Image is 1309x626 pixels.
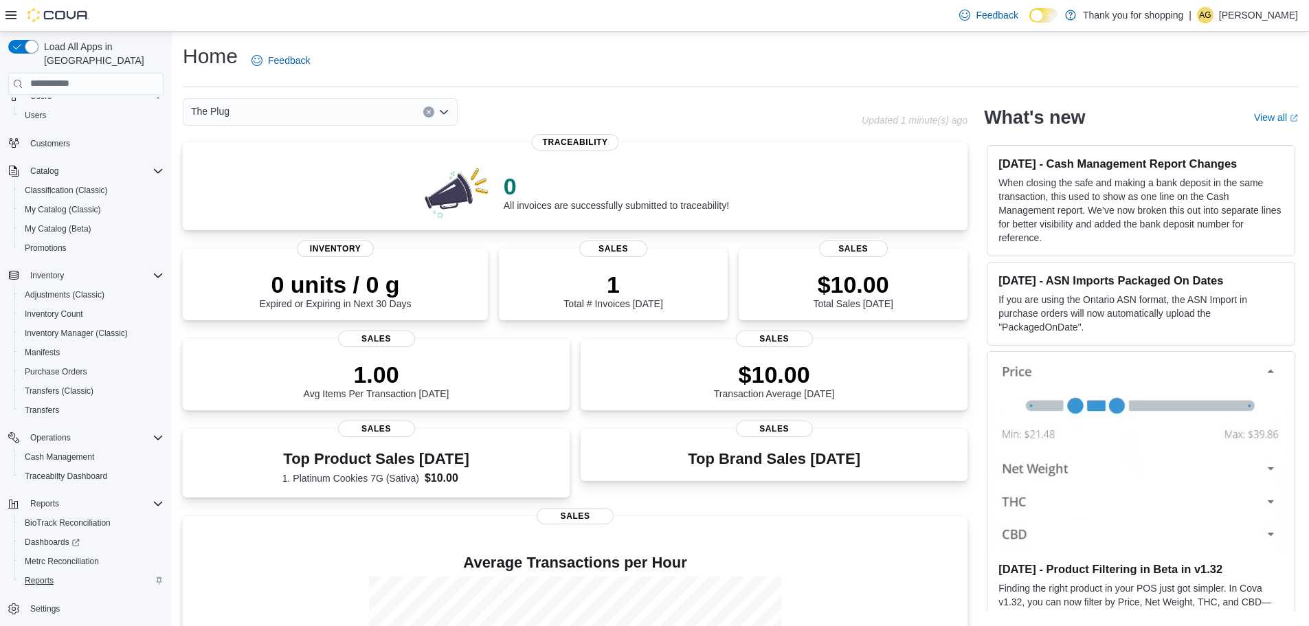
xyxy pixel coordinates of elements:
span: Users [25,110,46,121]
span: Inventory [30,270,64,281]
div: Total Sales [DATE] [813,271,893,309]
a: Dashboards [14,533,169,552]
button: Reports [25,495,65,512]
a: Purchase Orders [19,364,93,380]
h3: [DATE] - Cash Management Report Changes [998,157,1284,170]
h3: Top Brand Sales [DATE] [688,451,860,467]
span: Sales [537,508,614,524]
span: Operations [30,432,71,443]
span: Inventory Count [25,309,83,320]
div: Alejandro Gomez [1197,7,1213,23]
a: View allExternal link [1254,112,1298,123]
a: Dashboards [19,534,85,550]
a: My Catalog (Classic) [19,201,107,218]
svg: External link [1290,114,1298,122]
span: Traceability [532,134,619,150]
span: Promotions [19,240,164,256]
a: Cash Management [19,449,100,465]
div: Transaction Average [DATE] [714,361,835,399]
span: Cash Management [25,451,94,462]
a: Feedback [246,47,315,74]
h3: [DATE] - ASN Imports Packaged On Dates [998,273,1284,287]
span: BioTrack Reconciliation [19,515,164,531]
button: Cash Management [14,447,169,467]
span: Classification (Classic) [25,185,108,196]
p: $10.00 [714,361,835,388]
span: My Catalog (Classic) [25,204,101,215]
span: My Catalog (Beta) [19,221,164,237]
a: Traceabilty Dashboard [19,468,113,484]
p: [PERSON_NAME] [1219,7,1298,23]
span: Adjustments (Classic) [19,287,164,303]
button: Inventory [3,266,169,285]
span: Cash Management [19,449,164,465]
span: My Catalog (Beta) [25,223,91,234]
h2: What's new [984,107,1085,128]
a: Reports [19,572,59,589]
span: The Plug [191,103,230,120]
p: Thank you for shopping [1083,7,1183,23]
a: Adjustments (Classic) [19,287,110,303]
span: Customers [25,135,164,152]
span: Reports [25,495,164,512]
span: Inventory Manager (Classic) [25,328,128,339]
a: Metrc Reconciliation [19,553,104,570]
a: Customers [25,135,76,152]
button: Manifests [14,343,169,362]
a: My Catalog (Beta) [19,221,97,237]
button: Promotions [14,238,169,258]
span: BioTrack Reconciliation [25,517,111,528]
p: $10.00 [813,271,893,298]
span: Transfers (Classic) [25,385,93,396]
span: Load All Apps in [GEOGRAPHIC_DATA] [38,40,164,67]
button: Classification (Classic) [14,181,169,200]
span: Inventory Manager (Classic) [19,325,164,342]
button: Traceabilty Dashboard [14,467,169,486]
span: Classification (Classic) [19,182,164,199]
button: My Catalog (Classic) [14,200,169,219]
a: Promotions [19,240,72,256]
span: Reports [25,575,54,586]
button: Operations [25,429,76,446]
span: Inventory Count [19,306,164,322]
span: Purchase Orders [19,364,164,380]
button: Clear input [423,107,434,118]
a: Transfers (Classic) [19,383,99,399]
span: Sales [736,331,813,347]
span: Metrc Reconciliation [19,553,164,570]
button: Purchase Orders [14,362,169,381]
img: Cova [27,8,89,22]
dt: 1. Platinum Cookies 7G (Sativa) [282,471,419,485]
span: Purchase Orders [25,366,87,377]
span: Transfers [25,405,59,416]
span: Transfers [19,402,164,418]
div: Total # Invoices [DATE] [563,271,662,309]
span: Sales [579,241,648,257]
span: Settings [25,600,164,617]
span: Traceabilty Dashboard [19,468,164,484]
h4: Average Transactions per Hour [194,555,956,571]
img: 0 [421,164,493,219]
span: My Catalog (Classic) [19,201,164,218]
button: Settings [3,599,169,618]
dd: $10.00 [425,470,470,487]
button: Customers [3,133,169,153]
span: Settings [30,603,60,614]
span: Sales [736,421,813,437]
span: Metrc Reconciliation [25,556,99,567]
button: Adjustments (Classic) [14,285,169,304]
div: Avg Items Per Transaction [DATE] [304,361,449,399]
button: Metrc Reconciliation [14,552,169,571]
button: Reports [3,494,169,513]
span: Users [19,107,164,124]
button: Operations [3,428,169,447]
span: Inventory [297,241,374,257]
span: Adjustments (Classic) [25,289,104,300]
p: Updated 1 minute(s) ago [862,115,967,126]
a: BioTrack Reconciliation [19,515,116,531]
span: Sales [338,331,415,347]
a: Classification (Classic) [19,182,113,199]
span: Manifests [25,347,60,358]
a: Settings [25,601,65,617]
span: Reports [30,498,59,509]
